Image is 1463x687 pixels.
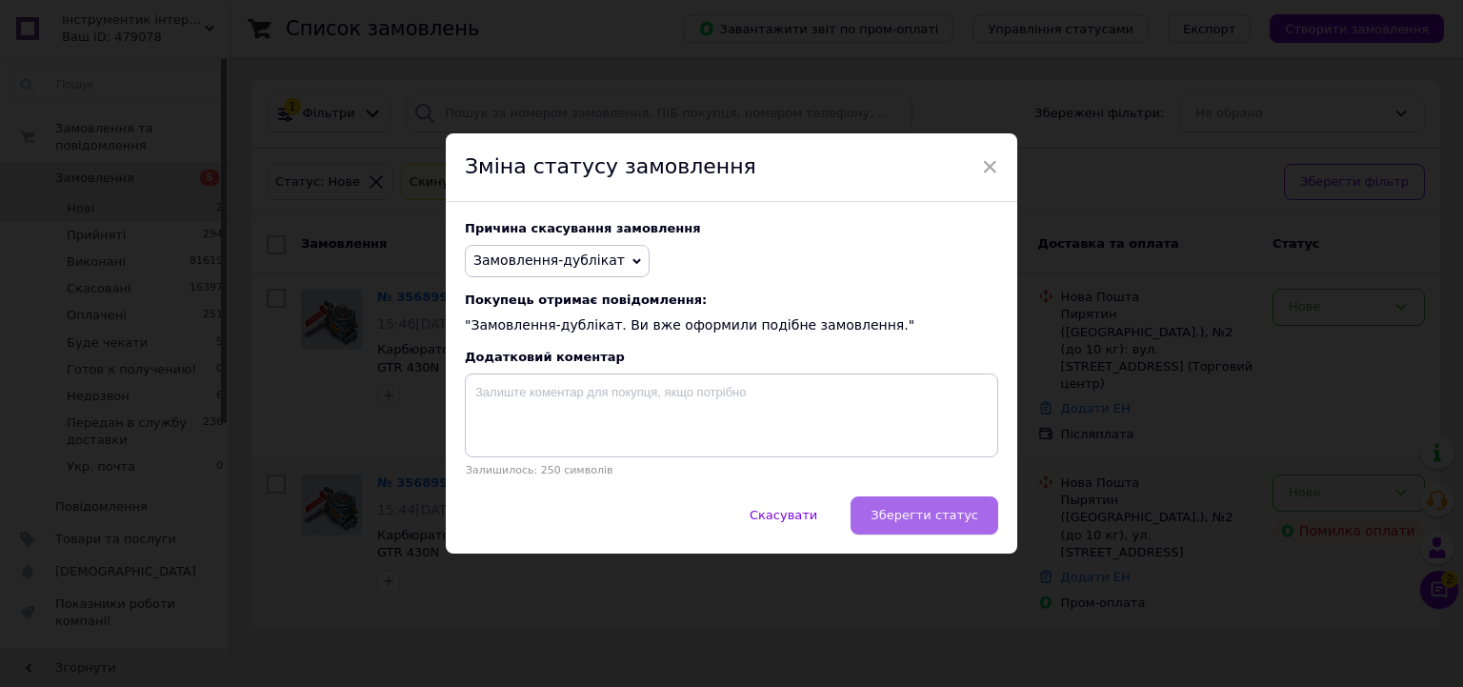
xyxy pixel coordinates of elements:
span: × [981,151,998,183]
span: Покупець отримає повідомлення: [465,293,998,307]
span: Скасувати [750,508,817,522]
p: Залишилось: 250 символів [465,464,998,476]
div: Зміна статусу замовлення [446,133,1017,202]
button: Скасувати [730,496,837,535]
div: Додатковий коментар [465,350,998,364]
div: Причина скасування замовлення [465,221,998,235]
span: Зберегти статус [871,508,978,522]
span: Замовлення-дублікат [473,253,625,268]
div: "Замовлення-дублікат. Ви вже оформили подібне замовлення." [465,293,998,335]
button: Зберегти статус [851,496,998,535]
